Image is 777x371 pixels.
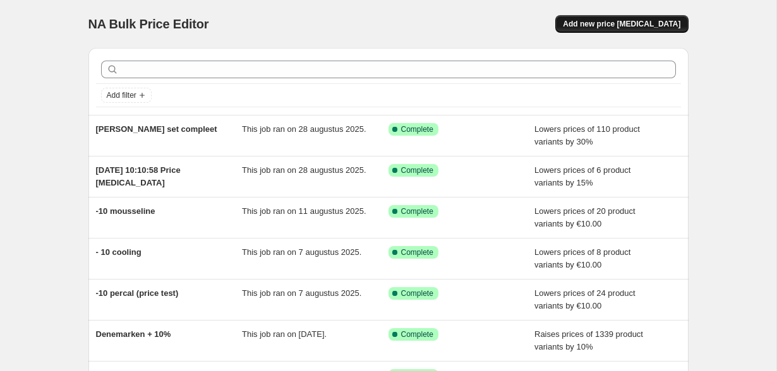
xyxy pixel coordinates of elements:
span: [PERSON_NAME] set compleet [96,124,217,134]
span: Complete [401,288,433,298]
span: Lowers prices of 20 product variants by €10.00 [534,206,635,228]
span: Lowers prices of 8 product variants by €10.00 [534,247,630,269]
span: Raises prices of 1339 product variants by 10% [534,329,643,351]
span: -10 mousseline [96,206,155,216]
span: Complete [401,124,433,134]
span: -10 percal (price test) [96,288,179,298]
span: Complete [401,165,433,175]
span: This job ran on 11 augustus 2025. [242,206,366,216]
span: Lowers prices of 110 product variants by 30% [534,124,640,146]
span: This job ran on 28 augustus 2025. [242,124,366,134]
button: Add filter [101,88,152,103]
span: This job ran on 28 augustus 2025. [242,165,366,175]
span: Add new price [MEDICAL_DATA] [563,19,680,29]
span: Lowers prices of 6 product variants by 15% [534,165,630,187]
span: Denemarken + 10% [96,329,171,339]
span: [DATE] 10:10:58 Price [MEDICAL_DATA] [96,165,181,187]
span: This job ran on 7 augustus 2025. [242,247,361,257]
span: Complete [401,206,433,216]
span: Complete [401,247,433,257]
span: This job ran on 7 augustus 2025. [242,288,361,298]
span: Complete [401,329,433,339]
span: This job ran on [DATE]. [242,329,327,339]
span: Lowers prices of 24 product variants by €10.00 [534,288,635,310]
button: Add new price [MEDICAL_DATA] [555,15,688,33]
span: NA Bulk Price Editor [88,17,209,31]
span: - 10 cooling [96,247,142,257]
span: Add filter [107,90,136,100]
